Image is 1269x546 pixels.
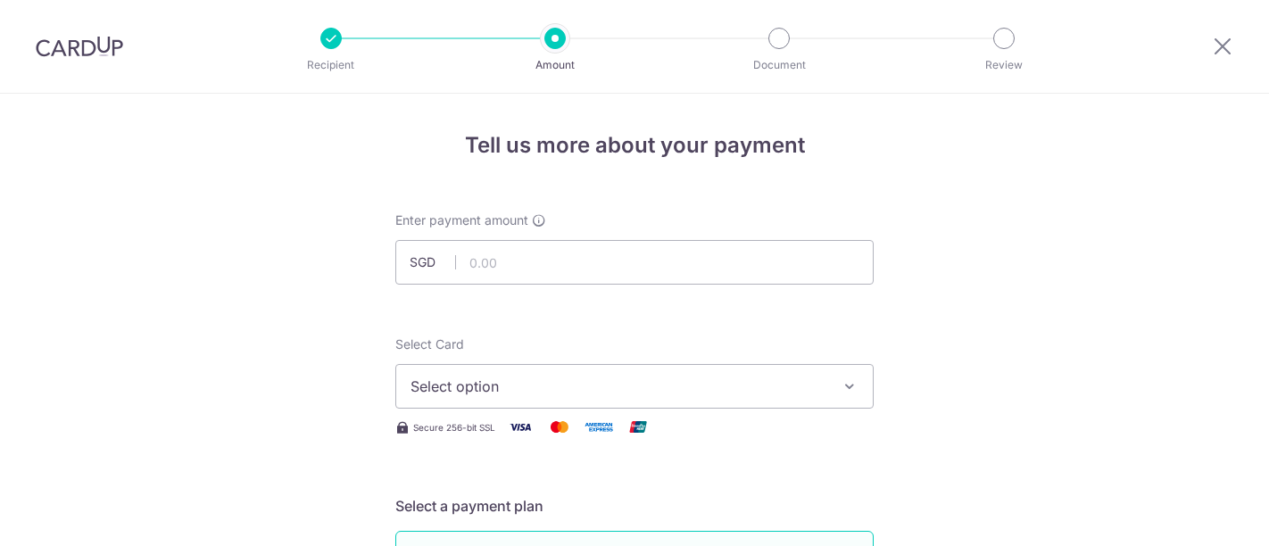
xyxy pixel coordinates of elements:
[489,56,621,74] p: Amount
[395,336,464,352] span: translation missing: en.payables.payment_networks.credit_card.summary.labels.select_card
[542,416,577,438] img: Mastercard
[36,36,123,57] img: CardUp
[502,416,538,438] img: Visa
[395,495,874,517] h5: Select a payment plan
[395,211,528,229] span: Enter payment amount
[395,129,874,161] h4: Tell us more about your payment
[395,240,874,285] input: 0.00
[713,56,845,74] p: Document
[395,364,874,409] button: Select option
[265,56,397,74] p: Recipient
[938,56,1070,74] p: Review
[581,416,617,438] img: American Express
[413,420,495,434] span: Secure 256-bit SSL
[1155,492,1251,537] iframe: Opens a widget where you can find more information
[411,376,826,397] span: Select option
[620,416,656,438] img: Union Pay
[410,253,456,271] span: SGD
